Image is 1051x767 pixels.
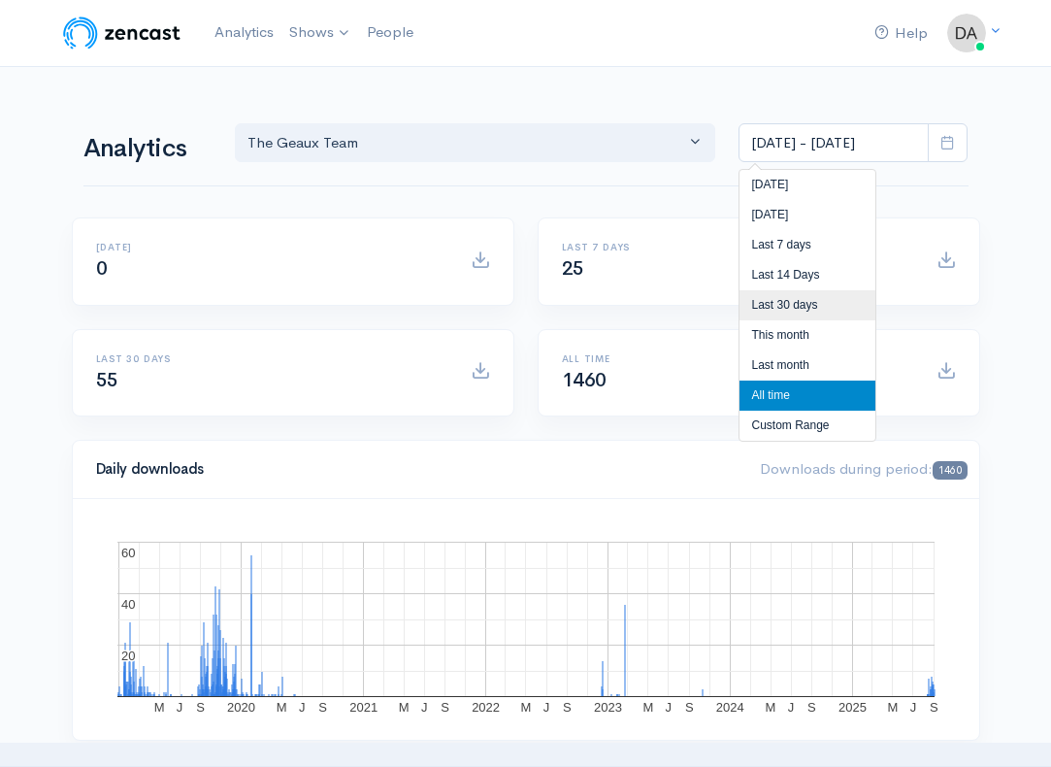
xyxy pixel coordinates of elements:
button: The Geaux Team [235,123,716,163]
img: ... [947,14,986,52]
text: M [765,700,775,715]
text: J [909,700,916,715]
text: 2025 [838,700,867,715]
text: 2020 [227,700,255,715]
h6: Last 30 days [96,353,447,364]
text: M [520,700,531,715]
text: M [887,700,898,715]
span: Downloads during period: [760,459,967,478]
div: The Geaux Team [247,132,686,154]
a: Help [867,13,936,54]
text: 40 [121,597,135,612]
span: 1460 [562,368,607,392]
h6: [DATE] [96,242,447,252]
li: Last 14 Days [739,260,875,290]
input: analytics date range selector [739,123,929,163]
text: S [684,700,693,715]
li: This month [739,320,875,350]
li: [DATE] [739,170,875,200]
text: 2024 [715,700,743,715]
text: S [318,700,327,715]
li: [DATE] [739,200,875,230]
text: S [807,700,816,715]
text: 20 [121,649,135,663]
li: All time [739,381,875,411]
text: J [299,700,306,715]
text: S [196,700,205,715]
text: S [563,700,572,715]
text: S [929,700,937,715]
a: People [359,12,421,53]
svg: A chart. [96,522,956,717]
text: J [665,700,672,715]
text: 2022 [472,700,500,715]
li: Last month [739,350,875,381]
h1: Analytics [83,135,212,163]
span: 25 [562,256,584,281]
img: ZenCast Logo [60,14,183,52]
text: J [787,700,794,715]
h6: Last 7 days [562,242,913,252]
text: J [420,700,427,715]
text: J [176,700,182,715]
span: 55 [96,368,118,392]
text: S [441,700,449,715]
li: Custom Range [739,411,875,441]
h6: All time [562,353,913,364]
text: 2023 [594,700,622,715]
li: Last 30 days [739,290,875,320]
span: 1460 [933,461,967,480]
text: M [276,700,286,715]
span: 0 [96,256,108,281]
h4: Daily downloads [96,461,738,478]
text: J [542,700,549,715]
li: Last 7 days [739,230,875,260]
text: 2021 [349,700,378,715]
a: Shows [281,12,359,54]
text: 60 [121,546,135,560]
a: Analytics [207,12,281,53]
text: M [642,700,653,715]
text: M [153,700,164,715]
text: M [398,700,409,715]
